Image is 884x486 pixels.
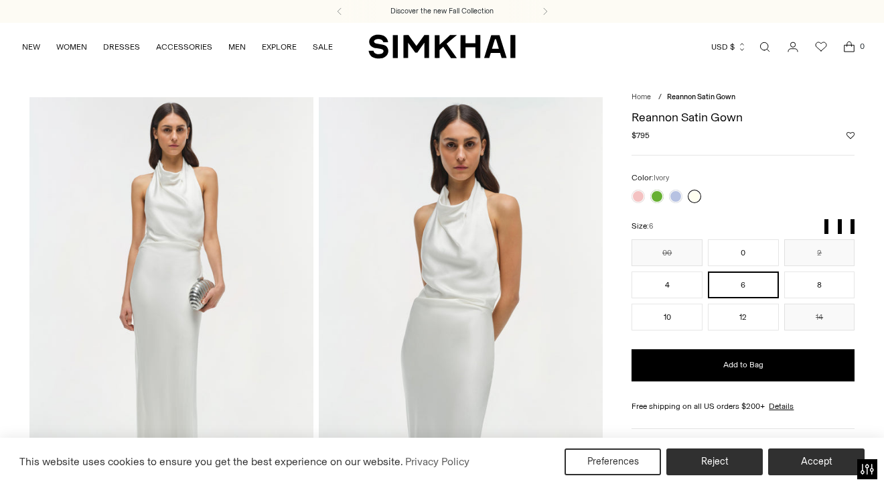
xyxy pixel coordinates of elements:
a: Discover the new Fall Collection [390,6,494,17]
a: Go to the account page [780,34,806,60]
button: 12 [708,304,779,330]
a: Details [769,400,794,412]
span: Add to Bag [723,359,763,371]
a: NEW [22,32,40,62]
a: MEN [228,32,246,62]
a: ACCESSORIES [156,32,212,62]
button: 8 [784,271,855,298]
a: Home [632,93,651,101]
button: 00 [632,239,703,266]
button: USD $ [711,32,747,62]
a: Open search modal [751,34,778,60]
button: 4 [632,271,703,298]
div: / [658,92,662,103]
span: $795 [632,129,650,141]
button: 10 [632,304,703,330]
span: 6 [649,222,653,231]
button: Accept [768,448,865,475]
button: 2 [784,239,855,266]
span: Reannon Satin Gown [667,93,735,101]
button: 14 [784,304,855,330]
h1: Reannon Satin Gown [632,111,855,123]
a: WOMEN [56,32,87,62]
a: SALE [313,32,333,62]
label: Size: [632,220,653,233]
label: Color: [632,172,669,184]
button: 6 [708,271,779,298]
button: 0 [708,239,779,266]
a: SIMKHAI [368,34,516,60]
button: Add to Wishlist [846,131,855,139]
a: Wishlist [808,34,834,60]
button: Add to Bag [632,349,855,381]
button: Preferences [565,448,661,475]
a: Open cart modal [836,34,863,60]
span: This website uses cookies to ensure you get the best experience on our website. [19,455,403,468]
a: DRESSES [103,32,140,62]
a: EXPLORE [262,32,297,62]
span: Ivory [654,174,669,182]
button: Reject [666,448,763,475]
nav: breadcrumbs [632,92,855,103]
div: Free shipping on all US orders $200+ [632,400,855,412]
span: 0 [856,40,868,52]
a: Privacy Policy (opens in a new tab) [403,452,471,472]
